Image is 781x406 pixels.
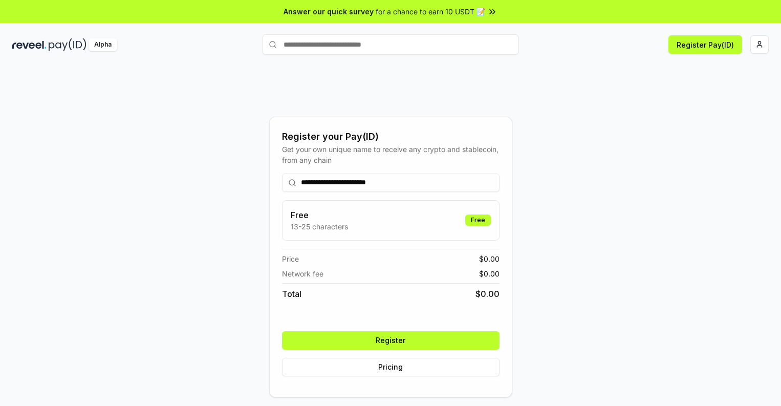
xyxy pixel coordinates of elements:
[668,35,742,54] button: Register Pay(ID)
[479,268,500,279] span: $ 0.00
[282,144,500,165] div: Get your own unique name to receive any crypto and stablecoin, from any chain
[465,215,491,226] div: Free
[12,38,47,51] img: reveel_dark
[282,268,323,279] span: Network fee
[479,253,500,264] span: $ 0.00
[376,6,485,17] span: for a chance to earn 10 USDT 📝
[282,130,500,144] div: Register your Pay(ID)
[291,209,348,221] h3: Free
[475,288,500,300] span: $ 0.00
[291,221,348,232] p: 13-25 characters
[282,331,500,350] button: Register
[282,358,500,376] button: Pricing
[282,253,299,264] span: Price
[49,38,86,51] img: pay_id
[282,288,301,300] span: Total
[284,6,374,17] span: Answer our quick survey
[89,38,117,51] div: Alpha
